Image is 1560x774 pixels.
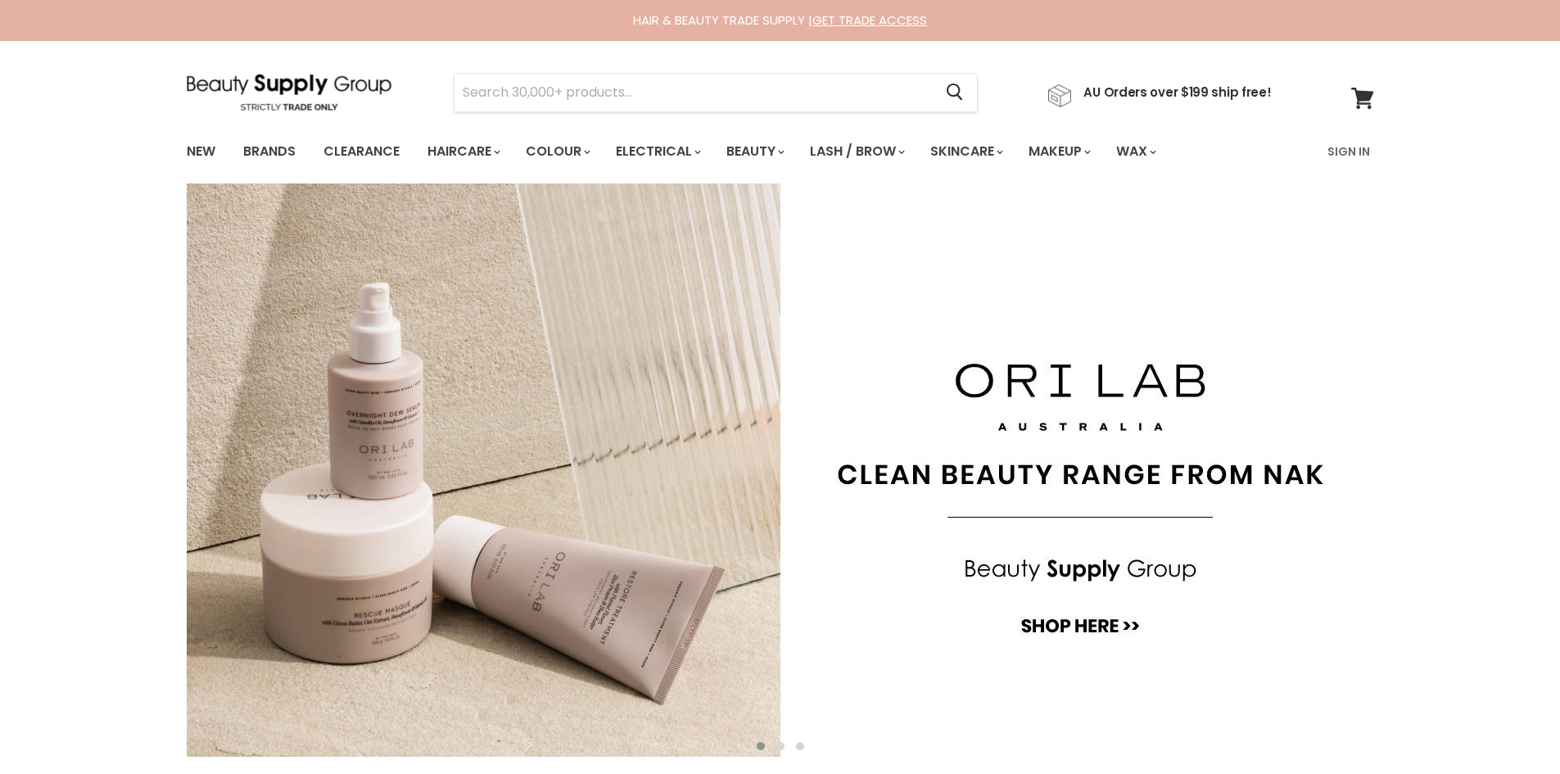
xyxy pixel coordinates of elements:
a: Beauty [714,134,794,169]
a: Clearance [311,134,412,169]
a: Brands [231,134,308,169]
iframe: Gorgias live chat messenger [1478,697,1544,758]
a: Lash / Brow [798,134,915,169]
a: Makeup [1016,134,1101,169]
a: Electrical [604,134,711,169]
a: New [174,134,228,169]
a: GET TRADE ACCESS [812,11,927,29]
input: Search [454,74,934,111]
a: Sign In [1318,134,1380,169]
nav: Main [166,128,1395,175]
a: Haircare [415,134,510,169]
a: Colour [513,134,600,169]
form: Product [454,73,978,112]
a: Wax [1104,134,1166,169]
ul: Main menu [174,128,1244,175]
a: Skincare [918,134,1013,169]
div: HAIR & BEAUTY TRADE SUPPLY | [166,12,1395,29]
button: Search [934,74,977,111]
